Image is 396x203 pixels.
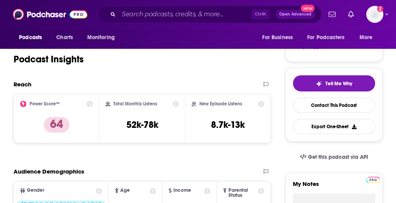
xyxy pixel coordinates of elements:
span: More [360,32,373,43]
label: My Notes [293,180,375,194]
span: Parental Status [228,188,256,198]
span: Tell Me Why [325,81,352,87]
a: Show notifications dropdown [345,8,357,21]
span: Income [173,188,191,193]
input: Search podcasts, credits, & more... [119,8,251,21]
span: Get this podcast via API [308,154,368,160]
span: For Business [262,32,293,43]
button: open menu [354,30,382,45]
h2: Reach [14,81,31,88]
span: Ctrl K [251,9,270,19]
span: Logged in as aweed [366,6,383,23]
a: Contact This Podcast [293,98,375,113]
h2: Total Monthly Listens [113,101,157,107]
button: open menu [14,30,52,45]
span: Podcasts [19,32,42,43]
button: open menu [257,30,303,45]
button: open menu [81,30,125,45]
a: Get this podcast via API [294,148,374,167]
h2: Power Score™ [29,101,60,107]
h1: Podcast Insights [14,53,84,65]
span: Monitoring [87,32,114,43]
h2: New Episode Listens [199,101,242,107]
span: Open Advanced [279,12,311,16]
button: Open AdvancedNew [276,10,315,19]
svg: Add a profile image [377,6,383,12]
span: New [301,5,315,12]
span: Charts [56,32,73,43]
p: 64 [44,117,69,132]
button: Export One-Sheet [293,119,375,134]
a: Show notifications dropdown [325,8,339,21]
button: Show profile menu [366,6,383,23]
div: Search podcasts, credits, & more... [97,5,322,23]
h3: 52k-78k [126,119,158,131]
a: Pro website [366,175,380,183]
h2: Audience Demographics [14,168,84,175]
button: open menu [302,30,356,45]
img: User Profile [366,6,383,23]
a: Charts [51,30,78,45]
img: tell me why sparkle [316,81,322,87]
h3: 8.7k-13k [211,119,245,131]
img: Podchaser - Follow, Share and Rate Podcasts [13,7,87,22]
button: tell me why sparkleTell Me Why [293,75,375,91]
span: Age [120,188,130,193]
span: Gender [27,188,44,193]
span: For Podcasters [307,32,344,43]
img: Podchaser Pro [366,177,380,183]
